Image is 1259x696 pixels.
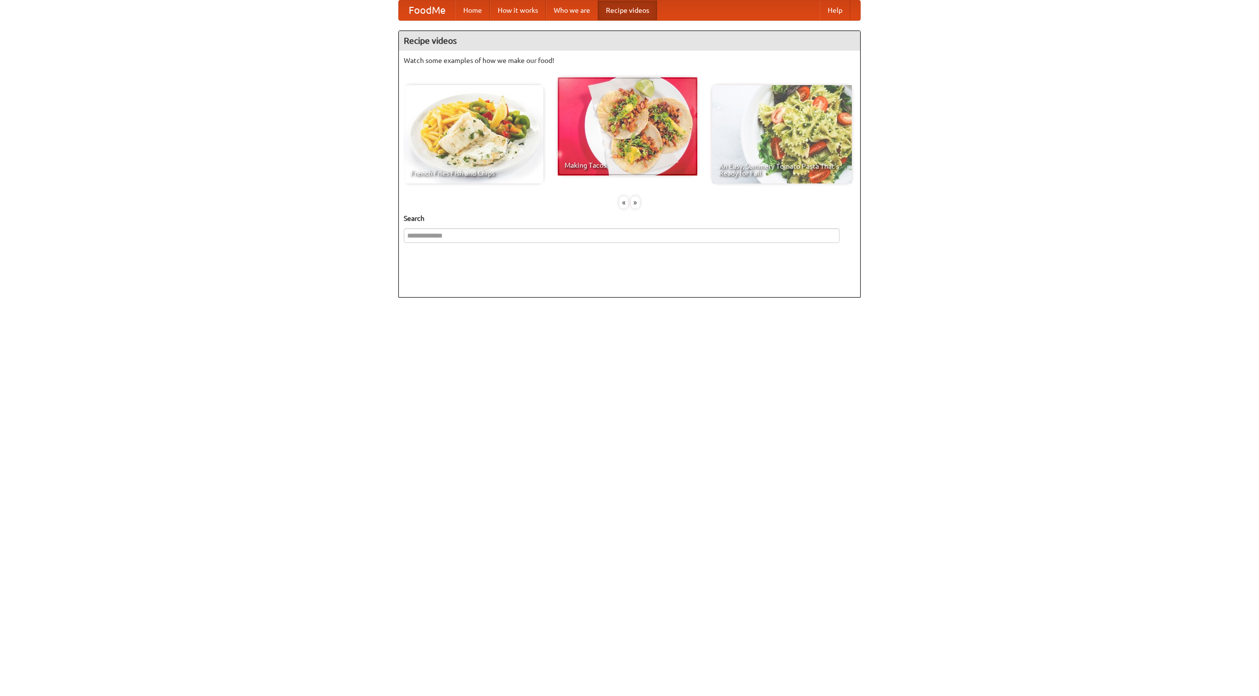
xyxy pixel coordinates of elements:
[565,162,690,169] span: Making Tacos
[546,0,598,20] a: Who we are
[490,0,546,20] a: How it works
[411,170,537,177] span: French Fries Fish and Chips
[619,196,628,209] div: «
[404,85,543,183] a: French Fries Fish and Chips
[404,56,855,65] p: Watch some examples of how we make our food!
[719,163,845,177] span: An Easy, Summery Tomato Pasta That's Ready for Fall
[404,213,855,223] h5: Search
[399,31,860,51] h4: Recipe videos
[598,0,657,20] a: Recipe videos
[712,85,852,183] a: An Easy, Summery Tomato Pasta That's Ready for Fall
[631,196,640,209] div: »
[399,0,455,20] a: FoodMe
[558,77,697,176] a: Making Tacos
[820,0,850,20] a: Help
[455,0,490,20] a: Home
